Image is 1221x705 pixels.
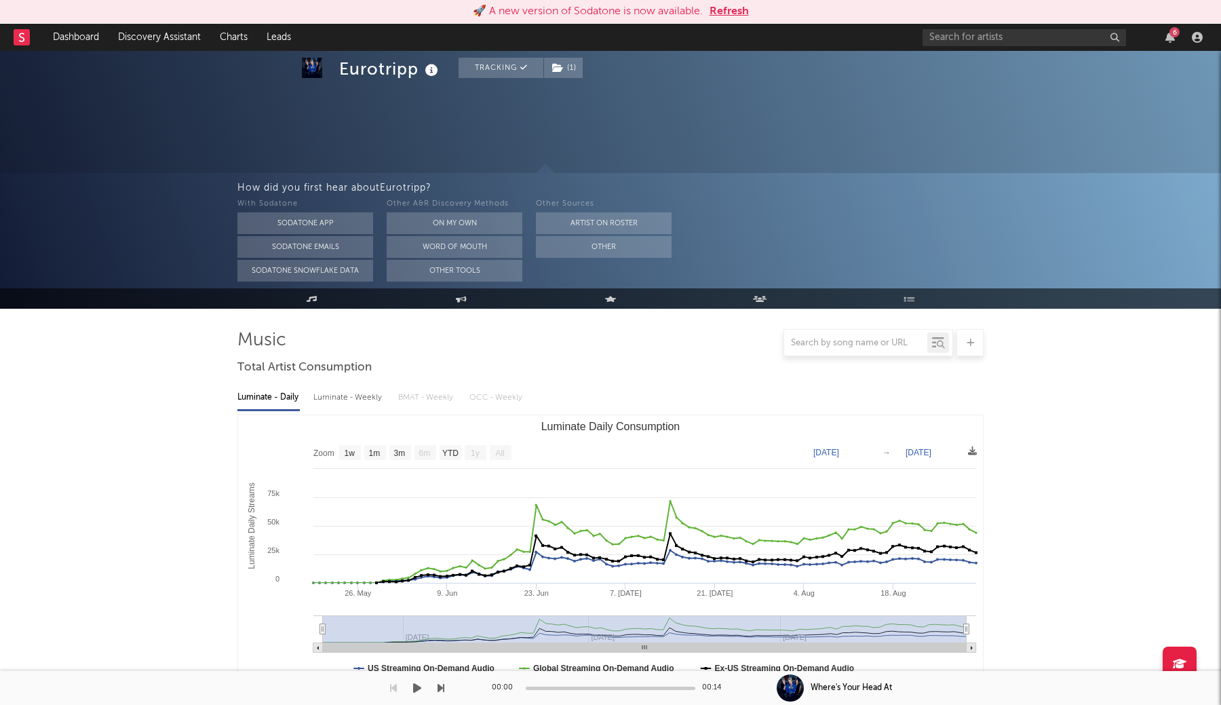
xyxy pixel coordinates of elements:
text: 6m [419,449,431,458]
text: 7. [DATE] [610,589,642,597]
svg: Luminate Daily Consumption [238,415,983,687]
div: How did you first hear about Eurotripp ? [237,180,1221,196]
text: 0 [275,575,279,583]
text: 1w [345,449,355,458]
button: Tracking [459,58,543,78]
text: 26. May [345,589,372,597]
div: 6 [1169,27,1180,37]
text: Global Streaming On-Demand Audio [533,664,674,673]
div: Where's Your Head At [811,682,892,694]
text: [DATE] [813,448,839,457]
text: 75k [267,489,279,497]
button: Refresh [710,3,749,20]
text: 4. Aug [794,589,815,597]
text: Zoom [313,449,334,458]
div: Eurotripp [339,58,442,80]
button: Sodatone Emails [237,236,373,258]
button: Artist on Roster [536,212,672,234]
div: Other Sources [536,196,672,212]
text: 25k [267,546,279,554]
div: With Sodatone [237,196,373,212]
button: On My Own [387,212,522,234]
text: 18. Aug [880,589,906,597]
span: Total Artist Consumption [237,360,372,376]
div: 🚀 A new version of Sodatone is now available. [473,3,703,20]
text: 3m [394,449,406,458]
text: US Streaming On-Demand Audio [368,664,495,673]
text: Luminate Daily Consumption [541,421,680,432]
button: Other Tools [387,260,522,282]
div: 00:00 [492,680,519,696]
button: Sodatone Snowflake Data [237,260,373,282]
button: Sodatone App [237,212,373,234]
text: 1m [369,449,381,458]
div: Luminate - Daily [237,386,300,409]
div: Luminate - Weekly [313,386,385,409]
text: 1y [471,449,480,458]
a: Charts [210,24,257,51]
button: Word Of Mouth [387,236,522,258]
text: 23. Jun [524,589,549,597]
text: YTD [442,449,459,458]
a: Leads [257,24,301,51]
button: (1) [544,58,583,78]
text: [DATE] [906,448,931,457]
button: Other [536,236,672,258]
div: 00:14 [702,680,729,696]
text: Luminate Daily Streams [247,482,256,569]
text: 50k [267,518,279,526]
text: All [495,449,504,458]
span: ( 1 ) [543,58,583,78]
text: → [883,448,891,457]
a: Dashboard [43,24,109,51]
button: 6 [1165,32,1175,43]
input: Search by song name or URL [784,338,927,349]
input: Search for artists [923,29,1126,46]
text: 9. Jun [437,589,457,597]
text: 21. [DATE] [697,589,733,597]
div: Other A&R Discovery Methods [387,196,522,212]
a: Discovery Assistant [109,24,210,51]
text: Ex-US Streaming On-Demand Audio [715,664,855,673]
